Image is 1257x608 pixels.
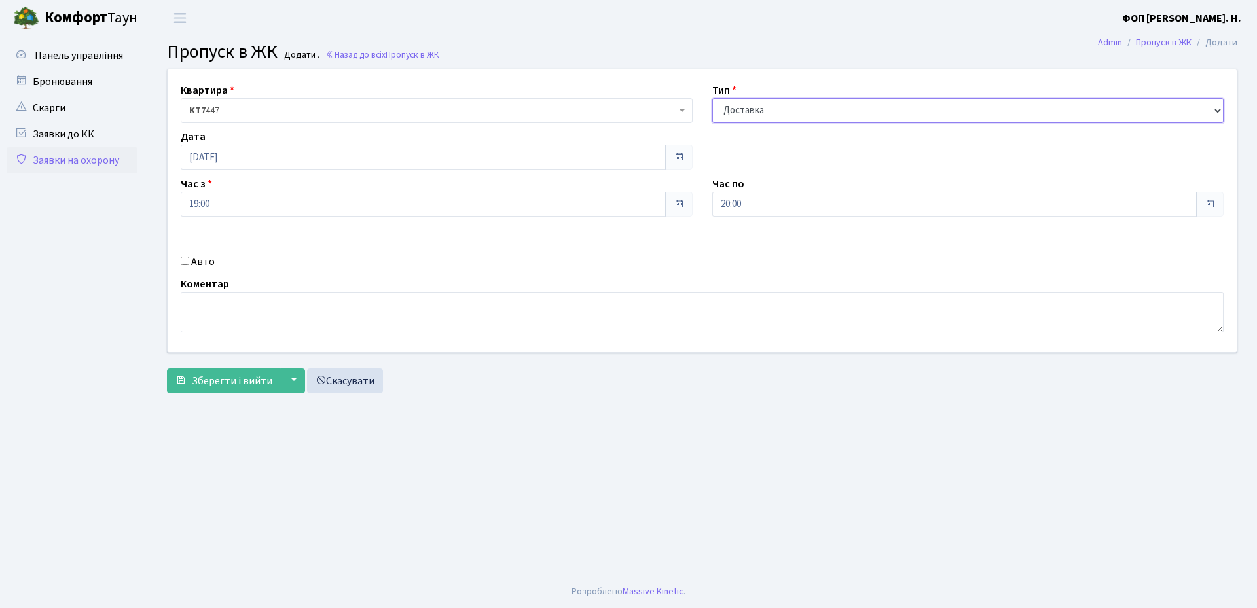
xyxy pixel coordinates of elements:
[181,98,693,123] span: <b>КТ7</b>&nbsp;&nbsp;&nbsp;447
[1098,35,1122,49] a: Admin
[7,121,137,147] a: Заявки до КК
[1122,10,1241,26] a: ФОП [PERSON_NAME]. Н.
[191,254,215,270] label: Авто
[1136,35,1192,49] a: Пропуск в ЖК
[164,7,196,29] button: Переключити навігацію
[7,147,137,173] a: Заявки на охорону
[7,95,137,121] a: Скарги
[45,7,137,29] span: Таун
[167,368,281,393] button: Зберегти і вийти
[181,129,206,145] label: Дата
[45,7,107,28] b: Комфорт
[181,176,212,192] label: Час з
[1192,35,1237,50] li: Додати
[35,48,123,63] span: Панель управління
[325,48,439,61] a: Назад до всіхПропуск в ЖК
[7,43,137,69] a: Панель управління
[712,82,737,98] label: Тип
[7,69,137,95] a: Бронювання
[307,368,383,393] a: Скасувати
[572,584,685,599] div: Розроблено .
[1122,11,1241,26] b: ФОП [PERSON_NAME]. Н.
[712,176,744,192] label: Час по
[181,82,234,98] label: Квартира
[386,48,439,61] span: Пропуск в ЖК
[192,374,272,388] span: Зберегти і вийти
[623,584,683,598] a: Massive Kinetic
[181,276,229,292] label: Коментар
[189,104,206,117] b: КТ7
[13,5,39,31] img: logo.png
[282,50,319,61] small: Додати .
[167,39,278,65] span: Пропуск в ЖК
[189,104,676,117] span: <b>КТ7</b>&nbsp;&nbsp;&nbsp;447
[1078,29,1257,56] nav: breadcrumb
